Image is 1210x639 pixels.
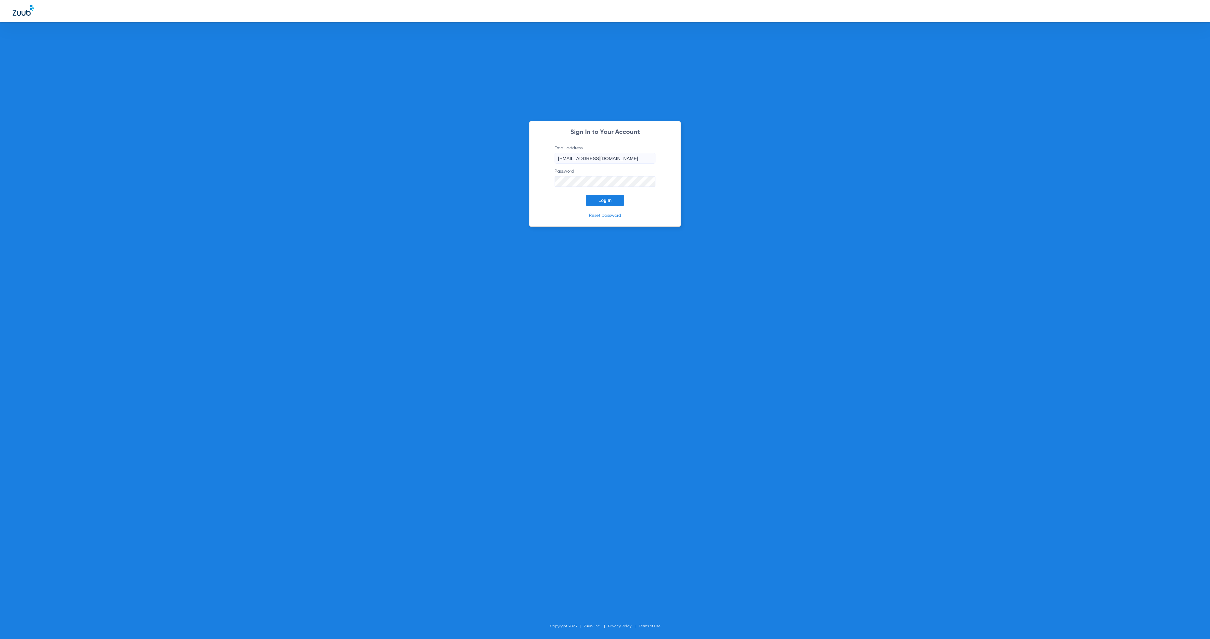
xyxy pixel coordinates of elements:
span: Log In [598,198,612,203]
a: Terms of Use [639,625,660,628]
li: Copyright 2025 [550,623,584,630]
label: Email address [555,145,655,164]
img: Zuub Logo [13,5,34,16]
label: Password [555,168,655,187]
h2: Sign In to Your Account [545,129,665,135]
input: Password [555,176,655,187]
button: Log In [586,195,624,206]
a: Privacy Policy [608,625,631,628]
input: Email address [555,153,655,164]
li: Zuub, Inc. [584,623,608,630]
a: Reset password [589,213,621,218]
